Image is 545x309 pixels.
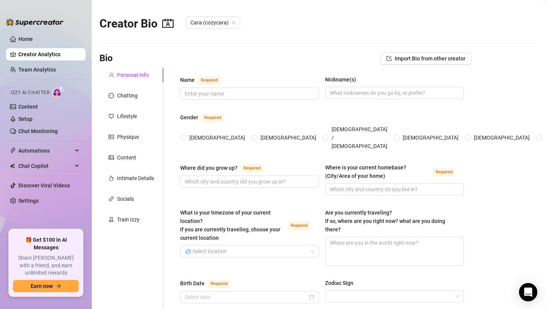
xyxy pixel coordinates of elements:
span: idcard [109,134,114,140]
div: Content [117,153,136,162]
span: user [109,72,114,78]
a: Home [18,36,33,42]
span: link [109,196,114,202]
div: Name [180,76,195,84]
a: Setup [18,116,33,122]
label: Birth Date [180,279,239,288]
h3: Bio [99,52,113,65]
div: Lifestyle [117,112,137,120]
span: Share [PERSON_NAME] with a friend, and earn unlimited rewards [13,254,79,277]
label: Where is your current homebase? (City/Area of your home) [325,163,464,180]
span: What is your timezone of your current location? If you are currently traveling, choose your curre... [180,210,280,241]
img: logo-BBDzfeDw.svg [6,18,63,26]
label: Zodiac Sign [325,279,359,287]
span: Cara (cozycara) [190,17,236,28]
input: Birth Date [185,293,307,301]
div: Chatting [117,91,138,100]
label: Where did you grow up? [180,163,272,172]
img: AI Chatter [52,86,64,97]
span: picture [109,155,114,160]
a: Creator Analytics [18,48,80,60]
a: Content [18,104,38,110]
span: Required [208,280,231,288]
div: Nickname(s) [325,75,356,84]
span: heart [109,114,114,119]
span: [DEMOGRAPHIC_DATA] [257,133,319,142]
span: import [386,56,392,61]
span: Required [288,221,311,230]
span: [DEMOGRAPHIC_DATA] / [DEMOGRAPHIC_DATA] [329,125,390,150]
a: Team Analytics [18,67,56,73]
span: 🎁 Get $100 in AI Messages [13,236,79,251]
span: Chat Copilot [18,160,73,172]
span: experiment [109,217,114,222]
div: Personal Info [117,71,149,79]
span: Required [241,164,264,172]
span: [DEMOGRAPHIC_DATA] [400,133,462,142]
div: Socials [117,195,134,203]
span: arrow-right [56,283,61,289]
a: Settings [18,198,39,204]
span: Automations [18,145,73,157]
h2: Creator Bio [99,16,174,31]
div: Zodiac Sign [325,279,353,287]
div: Intimate Details [117,174,154,182]
span: Required [433,168,456,176]
label: Gender [180,113,233,122]
span: [DEMOGRAPHIC_DATA] [186,133,248,142]
span: fire [109,176,114,181]
button: Earn nowarrow-right [13,280,79,292]
img: Chat Copilot [10,163,15,169]
span: [DEMOGRAPHIC_DATA] [471,133,533,142]
div: Gender [180,113,198,122]
div: Train Izzy [117,215,140,224]
input: Where did you grow up? [185,177,313,186]
span: thunderbolt [10,148,16,154]
span: Earn now [31,283,53,289]
a: Discover Viral Videos [18,182,70,189]
input: Where is your current homebase? (City/Area of your home) [330,185,458,194]
input: Name [185,89,313,98]
div: Where did you grow up? [180,164,238,172]
span: Are you currently traveling? If so, where are you right now? what are you doing there? [325,210,445,233]
a: Chat Monitoring [18,128,58,134]
label: Name [180,75,229,85]
div: Where is your current homebase? (City/Area of your home) [325,163,429,180]
span: Required [201,114,224,122]
label: Nickname(s) [325,75,361,84]
span: team [231,20,236,25]
span: message [109,93,114,98]
span: contacts [162,18,174,29]
span: Izzy AI Chatter [11,89,49,96]
span: Required [198,76,221,85]
input: Nickname(s) [330,89,458,97]
div: Birth Date [180,279,205,288]
button: Import Bio from other creator [380,52,472,65]
div: Physique [117,133,139,141]
span: Import Bio from other creator [395,55,465,62]
div: Open Intercom Messenger [519,283,537,301]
